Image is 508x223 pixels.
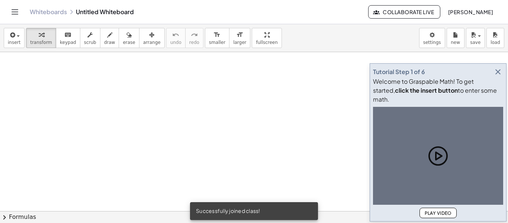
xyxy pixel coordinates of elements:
[451,40,460,45] span: new
[189,40,199,45] span: redo
[80,28,100,48] button: scrub
[60,40,76,45] span: keypad
[139,28,165,48] button: arrange
[423,40,441,45] span: settings
[233,40,246,45] span: larger
[470,40,480,45] span: save
[172,31,179,39] i: undo
[213,31,221,39] i: format_size
[442,5,499,19] button: [PERSON_NAME]
[123,40,135,45] span: erase
[395,86,458,94] b: click the insert button
[491,40,500,45] span: load
[26,28,56,48] button: transform
[486,28,504,48] button: load
[466,28,485,48] button: save
[9,6,21,18] button: Toggle navigation
[252,28,282,48] button: fullscreen
[209,40,225,45] span: smaller
[104,40,115,45] span: draw
[256,40,277,45] span: fullscreen
[205,28,229,48] button: format_sizesmaller
[166,28,186,48] button: undoundo
[236,31,243,39] i: format_size
[4,28,25,48] button: insert
[419,28,445,48] button: settings
[368,5,440,19] button: Collaborate Live
[8,40,20,45] span: insert
[143,40,161,45] span: arrange
[447,28,464,48] button: new
[229,28,250,48] button: format_sizelarger
[190,202,318,220] div: Successfully joined class!
[30,8,67,16] a: Whiteboards
[191,31,198,39] i: redo
[373,77,503,104] div: Welcome to Graspable Math! To get started, to enter some math.
[373,67,425,76] div: Tutorial Step 1 of 6
[100,28,119,48] button: draw
[424,210,452,216] span: Play Video
[84,40,96,45] span: scrub
[119,28,139,48] button: erase
[64,31,71,39] i: keyboard
[185,28,203,48] button: redoredo
[374,9,434,15] span: Collaborate Live
[448,9,493,15] span: [PERSON_NAME]
[30,40,52,45] span: transform
[170,40,181,45] span: undo
[56,28,80,48] button: keyboardkeypad
[419,208,457,218] button: Play Video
